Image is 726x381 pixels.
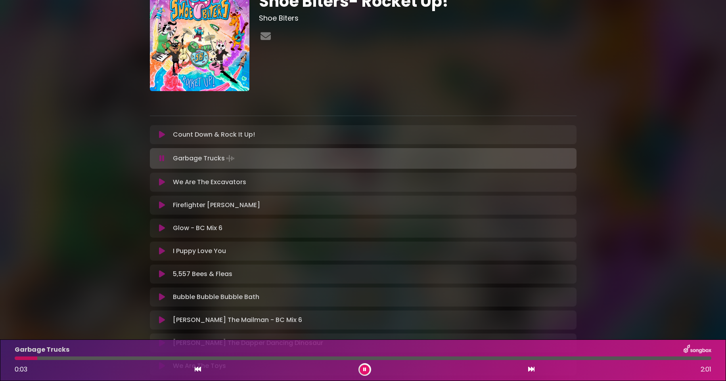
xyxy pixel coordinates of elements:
[15,345,69,354] p: Garbage Trucks
[684,345,711,355] img: songbox-logo-white.png
[15,365,27,374] span: 0:03
[173,130,255,139] p: Count Down & Rock It Up!
[225,153,236,164] img: waveform4.gif
[259,14,577,23] h3: Shoe Biters
[173,223,222,233] p: Glow - BC Mix 6
[173,177,246,187] p: We Are The Excavators
[173,153,236,164] p: Garbage Trucks
[701,365,711,374] span: 2:01
[173,246,226,256] p: I Puppy Love You
[173,269,232,279] p: 5,557 Bees & Fleas
[173,200,260,210] p: Firefighter [PERSON_NAME]
[173,338,323,348] p: [PERSON_NAME] The Dapper Dancing Dinosaur
[173,315,302,325] p: [PERSON_NAME] The Mailman - BC Mix 6
[173,292,259,302] p: Bubble Bubble Bubble Bath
